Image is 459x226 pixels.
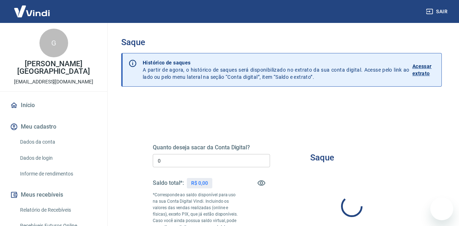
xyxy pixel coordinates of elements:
img: Vindi [9,0,55,22]
button: Meu cadastro [9,119,99,135]
p: [PERSON_NAME] [GEOGRAPHIC_DATA] [6,60,101,75]
p: R$ 0,00 [191,179,208,187]
button: Sair [425,5,450,18]
div: G [39,29,68,57]
a: Dados de login [17,151,99,165]
a: Dados da conta [17,135,99,149]
iframe: Botão para abrir a janela de mensagens [430,197,453,220]
a: Acessar extrato [412,59,436,81]
h5: Saldo total*: [153,179,184,187]
a: Início [9,97,99,113]
p: Histórico de saques [143,59,410,66]
a: Informe de rendimentos [17,167,99,181]
button: Meus recebíveis [9,187,99,203]
h3: Saque [121,37,442,47]
h3: Saque [310,153,334,163]
a: Relatório de Recebíveis [17,203,99,217]
p: A partir de agora, o histórico de saques será disponibilizado no extrato da sua conta digital. Ac... [143,59,410,81]
h5: Quanto deseja sacar da Conta Digital? [153,144,270,151]
p: [EMAIL_ADDRESS][DOMAIN_NAME] [14,78,93,86]
p: Acessar extrato [412,63,436,77]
